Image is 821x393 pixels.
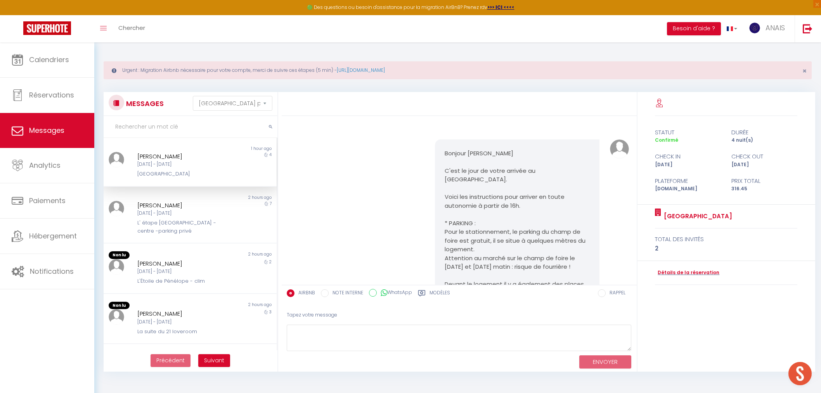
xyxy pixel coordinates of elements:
img: logout [803,24,812,33]
span: Hébergement [29,231,77,241]
div: 4 nuit(s) [726,137,803,144]
div: Prix total [726,176,803,186]
label: RAPPEL [606,289,625,298]
div: 2 [655,244,797,253]
a: >>> ICI <<<< [487,4,514,10]
div: 1 hour ago [190,146,277,152]
button: Close [802,68,807,75]
span: 7 [270,201,272,207]
div: [PERSON_NAME] [137,309,228,318]
div: [PERSON_NAME] [137,259,228,268]
h3: MESSAGES [124,95,164,112]
img: ... [109,201,124,216]
span: Réservations [29,90,74,100]
label: Modèles [430,289,450,299]
span: Notifications [30,266,74,276]
a: Chercher [113,15,151,42]
span: Suivant [204,356,224,364]
span: Paiements [29,196,66,205]
div: durée [726,128,803,137]
div: 316.45 [726,185,803,193]
div: check in [650,152,726,161]
img: ... [109,259,124,275]
a: [URL][DOMAIN_NAME] [337,67,385,73]
span: × [802,66,807,76]
button: Next [198,354,230,367]
label: WhatsApp [377,289,412,297]
span: 4 [269,152,272,158]
div: total des invités [655,235,797,244]
label: AIRBNB [294,289,315,298]
div: 2 hours ago [190,302,277,310]
div: check out [726,152,803,161]
span: 3 [269,309,272,315]
div: La suite du 21 loveroom [137,328,228,336]
span: Confirmé [655,137,678,143]
button: ENVOYER [579,355,631,369]
img: ... [109,309,124,325]
div: Plateforme [650,176,726,186]
div: [PERSON_NAME] [137,201,228,210]
input: Rechercher un mot clé [104,116,277,138]
div: L'Étoile de Pénélope - clim [137,277,228,285]
span: Non lu [109,302,130,310]
button: Besoin d'aide ? [667,22,721,35]
span: Analytics [29,160,61,170]
span: Précédent [156,356,185,364]
img: Super Booking [23,21,71,35]
div: [DATE] - [DATE] [137,268,228,275]
div: [DATE] [650,161,726,169]
div: 2 hours ago [190,251,277,259]
button: Previous [151,354,191,367]
span: Calendriers [29,55,69,64]
img: ... [109,152,124,167]
div: [DATE] [726,161,803,169]
div: [DATE] - [DATE] [137,161,228,168]
div: [DATE] - [DATE] [137,318,228,326]
span: Chercher [118,24,145,32]
div: L' étape [GEOGRAPHIC_DATA] - centre -parking privé [137,219,228,235]
div: [DATE] - [DATE] [137,210,228,217]
span: Messages [29,125,64,135]
div: [GEOGRAPHIC_DATA] [137,170,228,178]
div: Tapez votre message [287,306,632,325]
a: Détails de la réservation [655,269,719,276]
div: [DOMAIN_NAME] [650,185,726,193]
span: Non lu [109,251,130,259]
div: [PERSON_NAME] [137,152,228,161]
div: statut [650,128,726,137]
a: [GEOGRAPHIC_DATA] [661,212,732,221]
a: ... ANAIS [743,15,795,42]
span: 2 [269,259,272,265]
img: ... [749,22,760,34]
img: ... [610,139,629,158]
label: NOTE INTERNE [329,289,363,298]
div: Urgent : Migration Airbnb nécessaire pour votre compte, merci de suivre ces étapes (5 min) - [104,61,812,79]
div: Ouvrir le chat [788,362,812,385]
div: 2 hours ago [190,195,277,201]
span: ANAIS [766,23,785,33]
